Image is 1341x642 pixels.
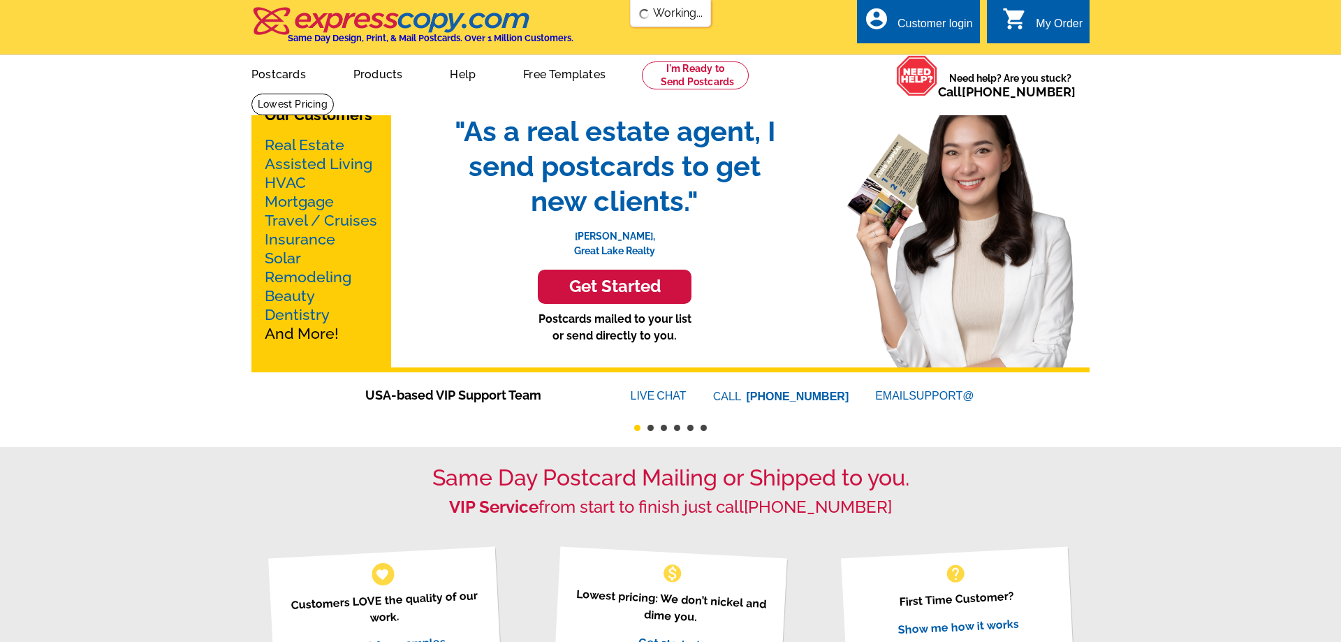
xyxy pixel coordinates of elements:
[251,497,1090,518] h2: from start to finish just call
[555,277,674,297] h3: Get Started
[1002,15,1083,33] a: shopping_cart My Order
[265,136,344,154] a: Real Estate
[501,57,628,89] a: Free Templates
[375,567,390,581] span: favorite
[713,388,743,405] font: CALL
[440,270,789,304] a: Get Started
[265,155,372,173] a: Assisted Living
[265,249,301,267] a: Solar
[365,386,589,404] span: USA-based VIP Support Team
[687,425,694,431] button: 5 of 6
[265,268,351,286] a: Remodeling
[571,585,769,629] p: Lowest pricing: We don’t nickel and dime you.
[265,231,335,248] a: Insurance
[864,6,889,31] i: account_circle
[962,85,1076,99] a: [PHONE_NUMBER]
[744,497,892,517] a: [PHONE_NUMBER]
[229,57,328,89] a: Postcards
[858,585,1055,613] p: First Time Customer?
[265,174,306,191] a: HVAC
[449,497,538,517] strong: VIP Service
[897,617,1019,636] a: Show me how it works
[265,193,334,210] a: Mortgage
[265,287,315,305] a: Beauty
[944,562,967,585] span: help
[251,465,1090,491] h1: Same Day Postcard Mailing or Shipped to you.
[265,136,378,343] p: And More!
[864,15,973,33] a: account_circle Customer login
[1002,6,1027,31] i: shopping_cart
[1036,17,1083,37] div: My Order
[897,17,973,37] div: Customer login
[427,57,498,89] a: Help
[631,390,687,402] a: LIVECHAT
[701,425,707,431] button: 6 of 6
[440,219,789,258] p: [PERSON_NAME], Great Lake Realty
[938,71,1083,99] span: Need help? Are you stuck?
[331,57,425,89] a: Products
[288,33,573,43] h4: Same Day Design, Print, & Mail Postcards. Over 1 Million Customers.
[639,8,650,20] img: loading...
[647,425,654,431] button: 2 of 6
[631,388,657,404] font: LIVE
[674,425,680,431] button: 4 of 6
[440,114,789,219] span: "As a real estate agent, I send postcards to get new clients."
[661,562,684,585] span: monetization_on
[440,311,789,344] p: Postcards mailed to your list or send directly to you.
[251,17,573,43] a: Same Day Design, Print, & Mail Postcards. Over 1 Million Customers.
[634,425,640,431] button: 1 of 6
[896,55,938,96] img: help
[265,306,330,323] a: Dentistry
[285,587,483,631] p: Customers LOVE the quality of our work.
[265,212,377,229] a: Travel / Cruises
[909,388,976,404] font: SUPPORT@
[938,85,1076,99] span: Call
[747,391,849,402] a: [PHONE_NUMBER]
[661,425,667,431] button: 3 of 6
[875,390,976,402] a: EMAILSUPPORT@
